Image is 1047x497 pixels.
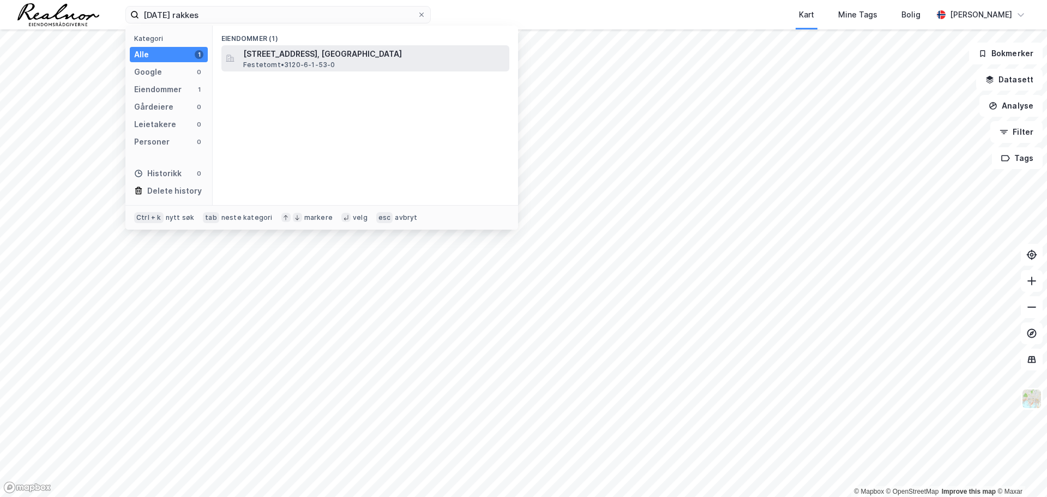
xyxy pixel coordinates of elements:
[134,167,182,180] div: Historikk
[134,83,182,96] div: Eiendommer
[195,103,203,111] div: 0
[886,488,939,495] a: OpenStreetMap
[195,85,203,94] div: 1
[139,7,417,23] input: Søk på adresse, matrikkel, gårdeiere, leietakere eller personer
[243,61,335,69] span: Festetomt • 3120-6-1-53-0
[992,147,1043,169] button: Tags
[992,445,1047,497] iframe: Chat Widget
[979,95,1043,117] button: Analyse
[221,213,273,222] div: neste kategori
[799,8,814,21] div: Kart
[134,100,173,113] div: Gårdeiere
[353,213,368,222] div: velg
[134,135,170,148] div: Personer
[838,8,877,21] div: Mine Tags
[376,212,393,223] div: esc
[147,184,202,197] div: Delete history
[203,212,219,223] div: tab
[304,213,333,222] div: markere
[990,121,1043,143] button: Filter
[134,118,176,131] div: Leietakere
[854,488,884,495] a: Mapbox
[969,43,1043,64] button: Bokmerker
[195,137,203,146] div: 0
[134,212,164,223] div: Ctrl + k
[195,169,203,178] div: 0
[195,68,203,76] div: 0
[166,213,195,222] div: nytt søk
[976,69,1043,91] button: Datasett
[134,34,208,43] div: Kategori
[195,120,203,129] div: 0
[134,65,162,79] div: Google
[195,50,203,59] div: 1
[17,3,99,26] img: realnor-logo.934646d98de889bb5806.png
[901,8,920,21] div: Bolig
[950,8,1012,21] div: [PERSON_NAME]
[942,488,996,495] a: Improve this map
[1021,388,1042,409] img: Z
[3,481,51,494] a: Mapbox homepage
[213,26,518,45] div: Eiendommer (1)
[243,47,505,61] span: [STREET_ADDRESS], [GEOGRAPHIC_DATA]
[992,445,1047,497] div: Kontrollprogram for chat
[395,213,417,222] div: avbryt
[134,48,149,61] div: Alle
